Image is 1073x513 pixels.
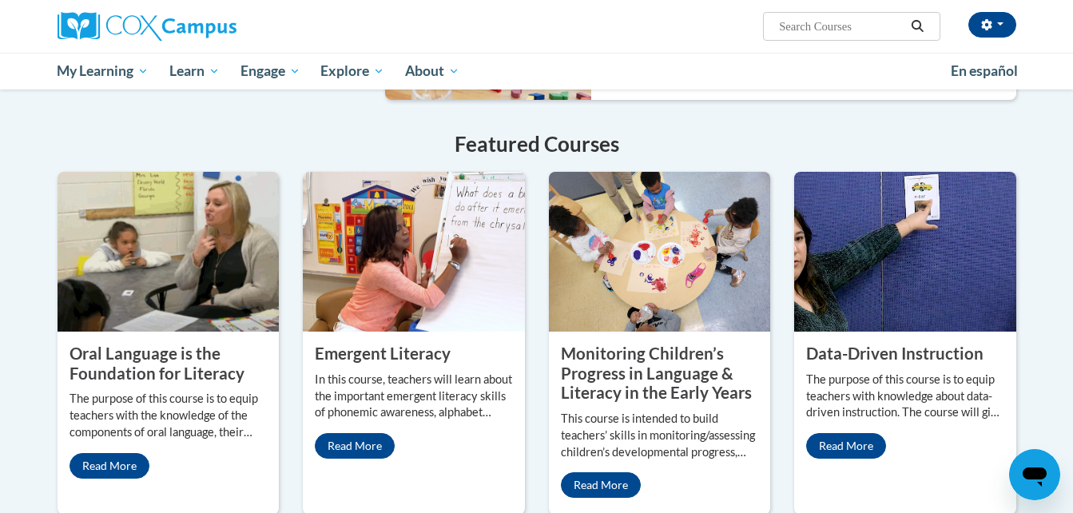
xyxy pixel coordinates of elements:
p: The purpose of this course is to equip teachers with the knowledge of the components of oral lang... [70,391,268,441]
a: About [395,53,470,89]
span: Explore [320,62,384,81]
p: In this course, teachers will learn about the important emergent literacy skills of phonemic awar... [315,372,513,422]
a: Read More [561,472,641,498]
img: Data-Driven Instruction [794,172,1016,332]
p: This course is intended to build teachers’ skills in monitoring/assessing children’s developmenta... [561,411,759,461]
button: Account Settings [968,12,1016,38]
a: Explore [310,53,395,89]
a: En español [940,54,1028,88]
property: Data-Driven Instruction [806,344,984,363]
h4: Featured Courses [58,129,1016,160]
a: Learn [159,53,230,89]
a: My Learning [47,53,160,89]
span: Learn [169,62,220,81]
img: Cox Campus [58,12,236,41]
img: Monitoring Children’s Progress in Language & Literacy in the Early Years [549,172,771,332]
span: En español [951,62,1018,79]
a: Read More [70,453,149,479]
property: Oral Language is the Foundation for Literacy [70,344,244,383]
input: Search Courses [777,17,905,36]
iframe: Button to launch messaging window [1009,449,1060,500]
span: Engage [240,62,300,81]
property: Monitoring Children’s Progress in Language & Literacy in the Early Years [561,344,752,402]
button: Search [905,17,929,36]
a: Read More [806,433,886,459]
p: The purpose of this course is to equip teachers with knowledge about data-driven instruction. The... [806,372,1004,422]
a: Engage [230,53,311,89]
property: Emergent Literacy [315,344,451,363]
span: About [405,62,459,81]
img: Oral Language is the Foundation for Literacy [58,172,280,332]
div: Main menu [34,53,1040,89]
img: Emergent Literacy [303,172,525,332]
a: Cox Campus [58,12,361,41]
a: Read More [315,433,395,459]
span: My Learning [57,62,149,81]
